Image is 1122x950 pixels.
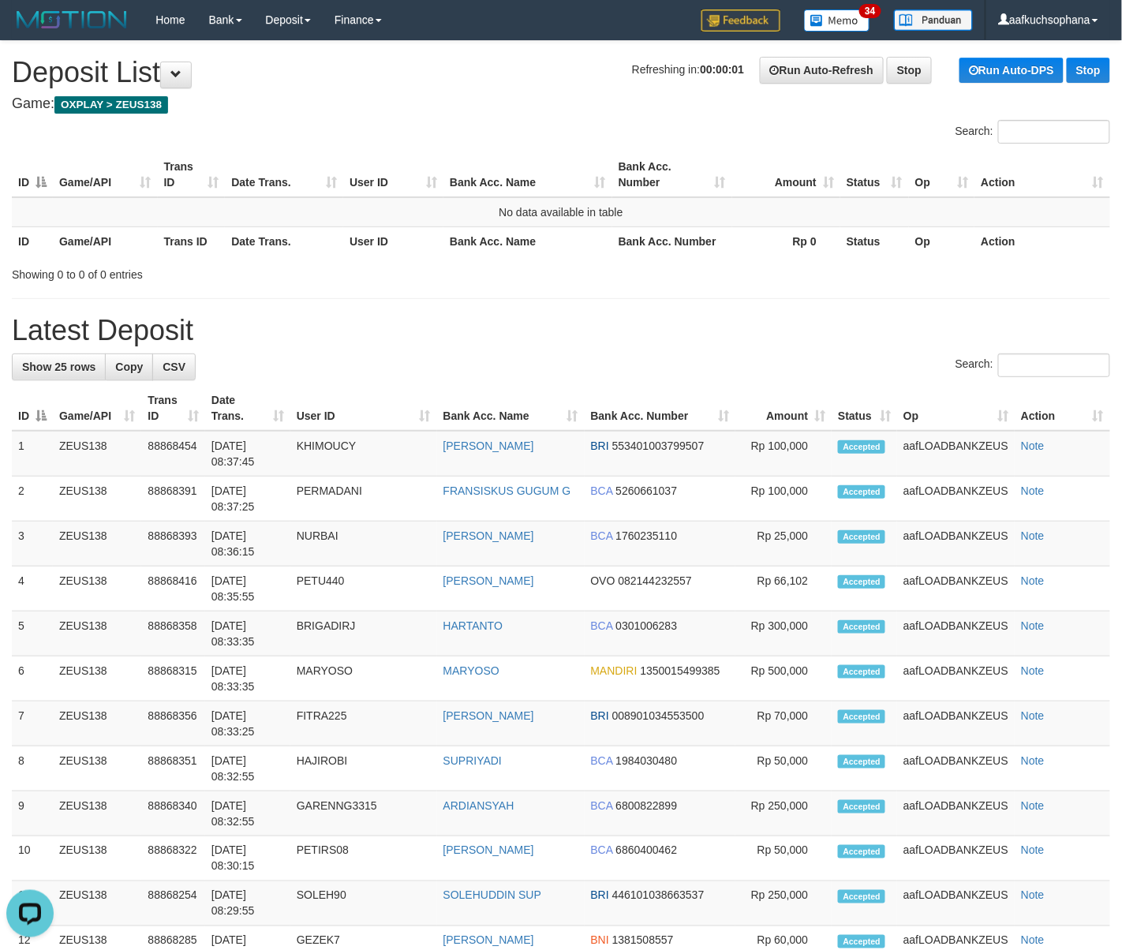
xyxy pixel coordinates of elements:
[585,386,736,431] th: Bank Acc. Number: activate to sort column ascending
[163,361,185,373] span: CSV
[443,754,502,767] a: SUPRIYADI
[615,619,677,632] span: Copy 0301006283 to clipboard
[205,881,290,926] td: [DATE] 08:29:55
[612,439,705,452] span: Copy 553401003799507 to clipboard
[12,746,53,791] td: 8
[615,754,677,767] span: Copy 1984030480 to clipboard
[641,664,720,677] span: Copy 1350015499385 to clipboard
[443,439,534,452] a: [PERSON_NAME]
[437,386,585,431] th: Bank Acc. Name: activate to sort column ascending
[12,197,1110,227] td: No data available in table
[141,431,204,477] td: 88868454
[735,701,832,746] td: Rp 70,000
[205,746,290,791] td: [DATE] 08:32:55
[612,152,732,197] th: Bank Acc. Number: activate to sort column ascending
[732,152,840,197] th: Amount: activate to sort column ascending
[290,836,437,881] td: PETIRS08
[53,612,141,656] td: ZEUS138
[141,567,204,612] td: 88868416
[956,353,1110,377] label: Search:
[735,431,832,477] td: Rp 100,000
[1021,439,1045,452] a: Note
[591,709,609,722] span: BRI
[591,664,638,677] span: MANDIRI
[897,612,1015,656] td: aafLOADBANKZEUS
[998,353,1110,377] input: Search:
[897,836,1015,881] td: aafLOADBANKZEUS
[615,799,677,812] span: Copy 6800822899 to clipboard
[443,152,612,197] th: Bank Acc. Name: activate to sort column ascending
[974,152,1110,197] th: Action: activate to sort column ascending
[290,746,437,791] td: HAJIROBI
[290,477,437,522] td: PERMADANI
[838,440,885,454] span: Accepted
[735,791,832,836] td: Rp 250,000
[6,6,54,54] button: Open LiveChat chat widget
[838,800,885,813] span: Accepted
[956,120,1110,144] label: Search:
[612,709,705,722] span: Copy 008901034553500 to clipboard
[1021,619,1045,632] a: Note
[12,260,456,282] div: Showing 0 to 0 of 0 entries
[115,361,143,373] span: Copy
[909,226,975,256] th: Op
[838,935,885,948] span: Accepted
[12,881,53,926] td: 11
[443,574,534,587] a: [PERSON_NAME]
[205,386,290,431] th: Date Trans.: activate to sort column ascending
[443,709,534,722] a: [PERSON_NAME]
[141,386,204,431] th: Trans ID: activate to sort column ascending
[205,567,290,612] td: [DATE] 08:35:55
[612,889,705,902] span: Copy 446101038663537 to clipboard
[290,791,437,836] td: GARENNG3315
[615,484,677,497] span: Copy 5260661037 to clipboard
[838,890,885,903] span: Accepted
[141,881,204,926] td: 88868254
[290,386,437,431] th: User ID: activate to sort column ascending
[897,701,1015,746] td: aafLOADBANKZEUS
[832,386,897,431] th: Status: activate to sort column ascending
[22,361,95,373] span: Show 25 rows
[894,9,973,31] img: panduan.png
[859,4,881,18] span: 34
[343,226,443,256] th: User ID
[840,226,909,256] th: Status
[53,746,141,791] td: ZEUS138
[897,386,1015,431] th: Op: activate to sort column ascending
[443,664,499,677] a: MARYOSO
[205,477,290,522] td: [DATE] 08:37:25
[838,845,885,858] span: Accepted
[12,522,53,567] td: 3
[591,934,609,947] span: BNI
[12,386,53,431] th: ID: activate to sort column descending
[838,485,885,499] span: Accepted
[205,522,290,567] td: [DATE] 08:36:15
[53,567,141,612] td: ZEUS138
[53,701,141,746] td: ZEUS138
[735,386,832,431] th: Amount: activate to sort column ascending
[887,57,932,84] a: Stop
[12,656,53,701] td: 6
[141,791,204,836] td: 88868340
[443,619,503,632] a: HARTANTO
[443,226,612,256] th: Bank Acc. Name
[591,889,609,902] span: BRI
[591,529,613,542] span: BCA
[632,63,744,76] span: Refreshing in:
[12,96,1110,112] h4: Game:
[225,152,343,197] th: Date Trans.: activate to sort column ascending
[897,791,1015,836] td: aafLOADBANKZEUS
[1021,844,1045,857] a: Note
[1021,574,1045,587] a: Note
[225,226,343,256] th: Date Trans.
[141,746,204,791] td: 88868351
[53,431,141,477] td: ZEUS138
[12,836,53,881] td: 10
[735,836,832,881] td: Rp 50,000
[12,612,53,656] td: 5
[290,522,437,567] td: NURBAI
[12,152,53,197] th: ID: activate to sort column descending
[12,567,53,612] td: 4
[53,386,141,431] th: Game/API: activate to sort column ascending
[443,934,534,947] a: [PERSON_NAME]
